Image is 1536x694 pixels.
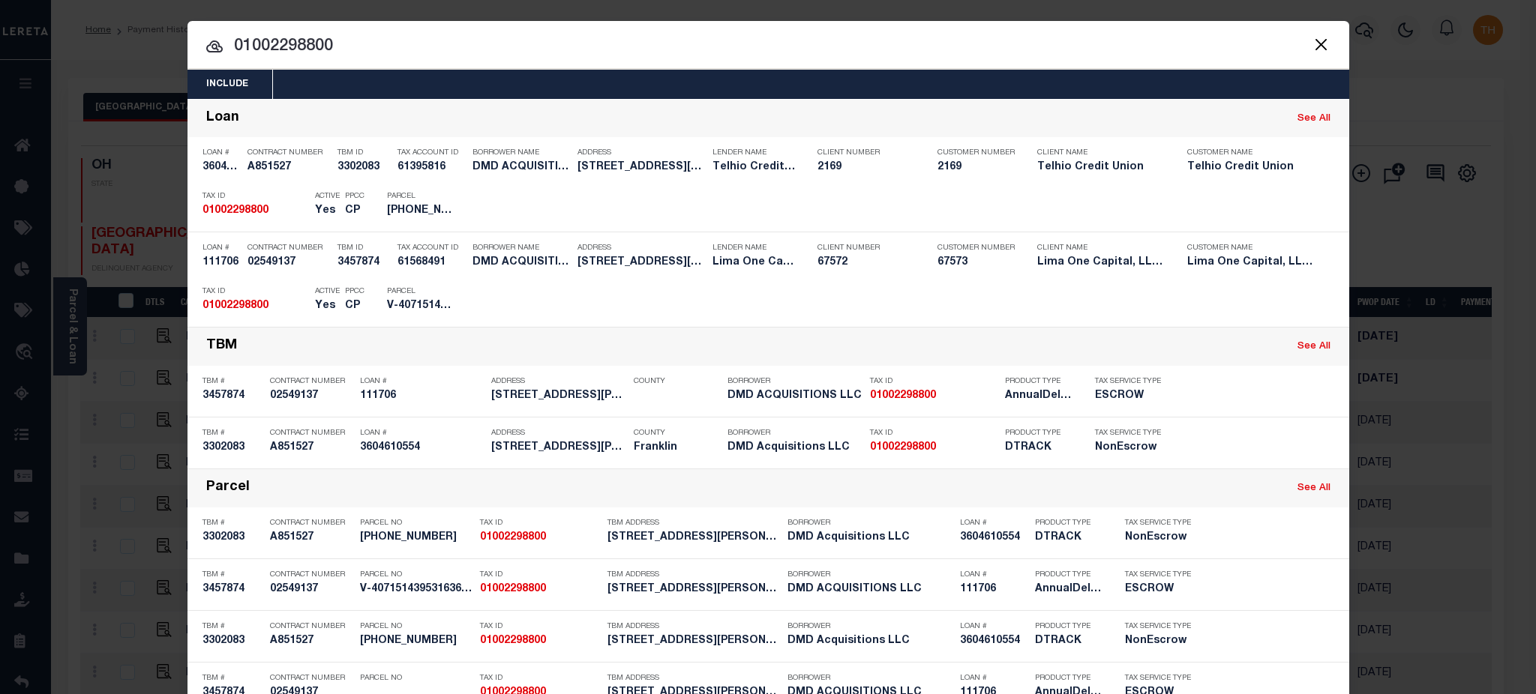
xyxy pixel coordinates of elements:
[491,441,626,454] h5: 827 LILLEY AVE APT 829
[1095,390,1170,402] h5: ESCROW
[270,377,352,386] p: Contract Number
[712,148,795,157] p: Lender Name
[1037,244,1165,253] p: Client Name
[315,287,340,296] p: Active
[206,110,239,127] div: Loan
[817,244,915,253] p: Client Number
[870,429,997,438] p: Tax ID
[480,674,600,683] p: Tax ID
[345,205,364,217] h5: CP
[270,390,352,402] h5: 02549137
[607,622,780,631] p: TBM Address
[202,287,307,296] p: Tax ID
[607,583,780,596] h5: 827-829 LILLEY AVENUE COLUMBUS ...
[1095,377,1170,386] p: Tax Service Type
[727,429,862,438] p: Borrower
[397,256,465,269] h5: 61568491
[270,635,352,648] h5: A851527
[787,570,952,579] p: Borrower
[206,338,237,355] div: TBM
[270,583,352,596] h5: 02549137
[1095,441,1170,454] h5: NonEscrow
[202,205,307,217] h5: 01002298800
[1005,390,1072,402] h5: AnnualDelinquency,Escrow
[187,34,1349,60] input: Start typing...
[787,583,952,596] h5: DMD ACQUISITIONS LLC
[270,674,352,683] p: Contract Number
[1297,114,1330,124] a: See All
[937,148,1015,157] p: Customer Number
[607,570,780,579] p: TBM Address
[727,441,862,454] h5: DMD Acquisitions LLC
[202,441,262,454] h5: 3302083
[1005,441,1072,454] h5: DTRACK
[960,674,1027,683] p: Loan #
[202,390,262,402] h5: 3457874
[634,429,720,438] p: County
[607,519,780,528] p: TBM Address
[387,192,454,201] p: Parcel
[1125,583,1192,596] h5: ESCROW
[607,531,780,544] h5: 827 LILLEY AVE APT 829 COLUMBUS...
[315,300,337,313] h5: Yes
[1125,531,1192,544] h5: NonEscrow
[712,161,795,174] h5: Telhio Credit Union
[1035,583,1102,596] h5: AnnualDelinquency,Escrow
[817,256,915,269] h5: 67572
[577,148,705,157] p: Address
[202,635,262,648] h5: 3302083
[634,441,720,454] h5: Franklin
[1125,635,1192,648] h5: NonEscrow
[577,161,705,174] h5: 827-829 Lilley Avenue Columbus ...
[387,300,454,313] h5: V-4071514395316368339979
[1187,244,1315,253] p: Customer Name
[360,519,472,528] p: Parcel No
[315,192,340,201] p: Active
[345,287,364,296] p: PPCC
[960,583,1027,596] h5: 111706
[202,161,240,174] h5: 3604610554
[270,531,352,544] h5: A851527
[634,377,720,386] p: County
[202,429,262,438] p: TBM #
[491,377,626,386] p: Address
[345,192,364,201] p: PPCC
[202,244,240,253] p: Loan #
[387,205,454,217] h5: 010-022988-00
[202,583,262,596] h5: 3457874
[1187,148,1315,157] p: Customer Name
[937,161,1012,174] h5: 2169
[1037,256,1165,269] h5: Lima One Capital, LLC - Bridge Portfolio
[337,256,390,269] h5: 3457874
[315,205,337,217] h5: Yes
[937,244,1015,253] p: Customer Number
[270,622,352,631] p: Contract Number
[247,256,330,269] h5: 02549137
[787,622,952,631] p: Borrower
[202,674,262,683] p: TBM #
[472,244,570,253] p: Borrower Name
[270,429,352,438] p: Contract Number
[1187,256,1315,269] h5: Lima One Capital, LLC - Term Portfolio
[787,519,952,528] p: Borrower
[202,377,262,386] p: TBM #
[270,570,352,579] p: Contract Number
[202,205,268,216] strong: 01002298800
[480,636,546,646] strong: 01002298800
[1035,570,1102,579] p: Product Type
[1125,674,1192,683] p: Tax Service Type
[472,161,570,174] h5: DMD ACQUISITIONS LLC
[397,244,465,253] p: Tax Account ID
[870,377,997,386] p: Tax ID
[247,244,330,253] p: Contract Number
[1125,622,1192,631] p: Tax Service Type
[337,244,390,253] p: TBM ID
[577,244,705,253] p: Address
[247,148,330,157] p: Contract Number
[337,161,390,174] h5: 3302083
[480,532,546,543] strong: 01002298800
[360,570,472,579] p: Parcel No
[202,531,262,544] h5: 3302083
[960,622,1027,631] p: Loan #
[202,570,262,579] p: TBM #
